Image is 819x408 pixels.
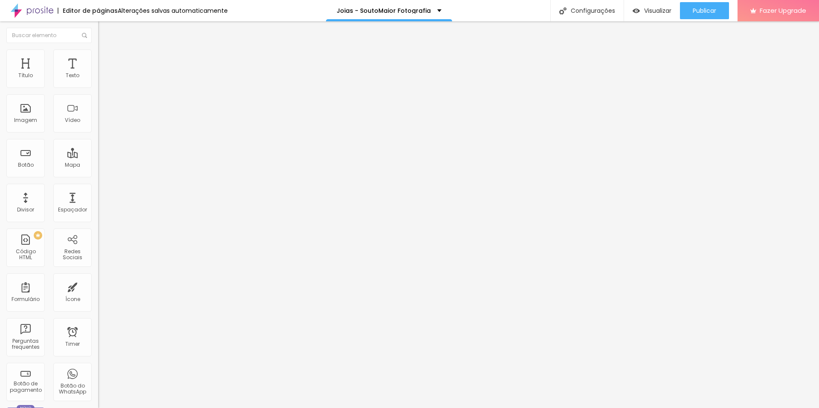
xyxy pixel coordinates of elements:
[18,72,33,78] div: Título
[82,33,87,38] img: Icone
[693,7,716,14] span: Publicar
[65,162,80,168] div: Mapa
[66,72,79,78] div: Texto
[65,117,80,123] div: Vídeo
[9,249,42,261] div: Código HTML
[55,249,89,261] div: Redes Sociais
[65,341,80,347] div: Timer
[12,296,40,302] div: Formulário
[559,7,566,14] img: Icone
[337,8,431,14] p: Joias - SoutoMaior Fotografia
[17,207,34,213] div: Divisor
[14,117,37,123] div: Imagem
[18,162,34,168] div: Botão
[6,28,92,43] input: Buscar elemento
[58,207,87,213] div: Espaçador
[760,7,806,14] span: Fazer Upgrade
[624,2,680,19] button: Visualizar
[98,21,819,408] iframe: Editor
[118,8,228,14] div: Alterações salvas automaticamente
[680,2,729,19] button: Publicar
[65,296,80,302] div: Ícone
[644,7,671,14] span: Visualizar
[9,381,42,393] div: Botão de pagamento
[633,7,640,14] img: view-1.svg
[58,8,118,14] div: Editor de páginas
[9,338,42,350] div: Perguntas frequentes
[55,383,89,395] div: Botão do WhatsApp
